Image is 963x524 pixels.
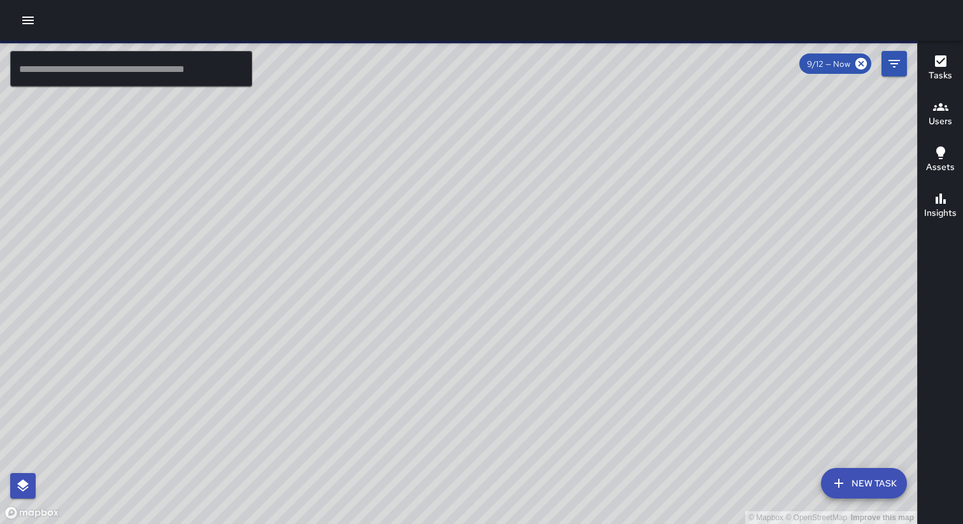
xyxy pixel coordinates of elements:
[799,53,871,74] div: 9/12 — Now
[929,115,952,129] h6: Users
[929,69,952,83] h6: Tasks
[918,92,963,138] button: Users
[918,46,963,92] button: Tasks
[821,468,907,499] button: New Task
[924,206,957,220] h6: Insights
[881,51,907,76] button: Filters
[926,160,955,174] h6: Assets
[918,183,963,229] button: Insights
[799,59,858,69] span: 9/12 — Now
[918,138,963,183] button: Assets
